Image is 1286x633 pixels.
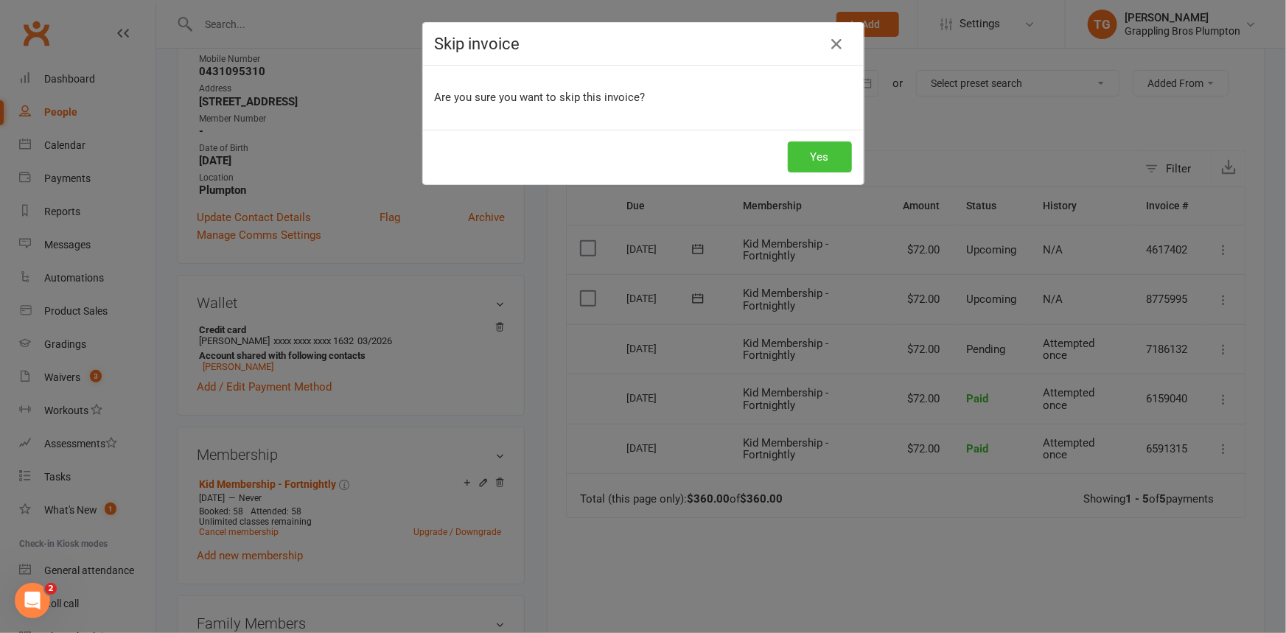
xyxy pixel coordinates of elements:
[825,32,849,56] button: Close
[788,141,852,172] button: Yes
[45,583,57,595] span: 2
[435,35,852,53] h4: Skip invoice
[435,91,646,104] span: Are you sure you want to skip this invoice?
[15,583,50,618] iframe: Intercom live chat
